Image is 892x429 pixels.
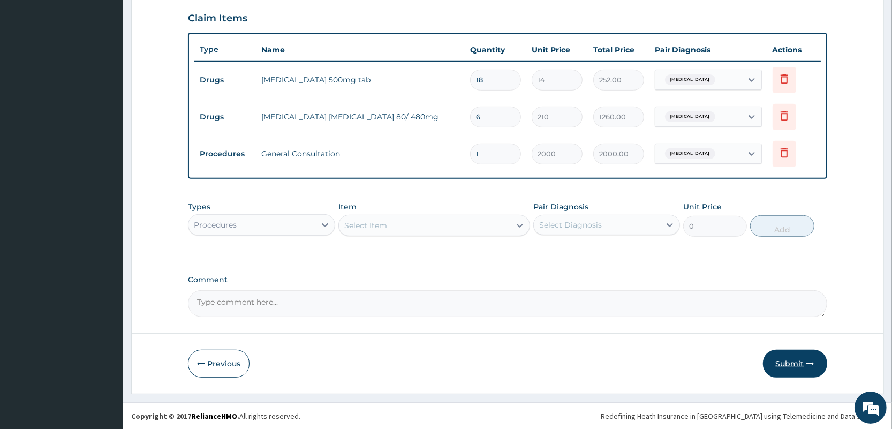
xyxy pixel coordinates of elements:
div: Select Item [344,220,387,231]
td: Drugs [194,107,256,127]
span: [MEDICAL_DATA] [665,111,715,122]
label: Item [338,201,357,212]
img: d_794563401_company_1708531726252_794563401 [20,54,43,80]
span: [MEDICAL_DATA] [665,148,715,159]
label: Unit Price [683,201,722,212]
td: Drugs [194,70,256,90]
td: Procedures [194,144,256,164]
button: Previous [188,350,250,378]
th: Pair Diagnosis [649,39,767,61]
span: [MEDICAL_DATA] [665,74,715,85]
a: RelianceHMO [191,411,237,421]
th: Quantity [465,39,526,61]
button: Add [750,215,814,237]
div: Redefining Heath Insurance in [GEOGRAPHIC_DATA] using Telemedicine and Data Science! [601,411,884,422]
div: Procedures [194,220,237,230]
span: We're online! [62,135,148,243]
div: Minimize live chat window [176,5,201,31]
button: Submit [763,350,827,378]
td: General Consultation [256,143,464,164]
th: Type [194,40,256,59]
h3: Claim Items [188,13,247,25]
label: Pair Diagnosis [533,201,588,212]
div: Chat with us now [56,60,180,74]
td: [MEDICAL_DATA] 500mg tab [256,69,464,91]
td: [MEDICAL_DATA] [MEDICAL_DATA] 80/ 480mg [256,106,464,127]
label: Types [188,202,210,212]
div: Select Diagnosis [539,220,602,230]
th: Total Price [588,39,649,61]
strong: Copyright © 2017 . [131,411,239,421]
th: Unit Price [526,39,588,61]
textarea: Type your message and hit 'Enter' [5,292,204,330]
th: Actions [767,39,821,61]
label: Comment [188,275,827,284]
th: Name [256,39,464,61]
